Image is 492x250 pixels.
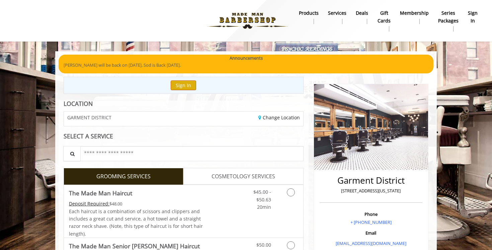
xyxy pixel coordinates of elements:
[323,8,351,26] a: ServicesServices
[64,133,304,139] div: SELECT A SERVICE
[299,9,319,17] b: products
[294,8,323,26] a: Productsproducts
[463,8,482,26] a: sign insign in
[256,242,271,248] span: $50.00
[356,9,368,17] b: Deals
[171,80,196,90] button: Sign In
[373,8,395,33] a: Gift cardsgift cards
[321,187,421,194] p: [STREET_ADDRESS][US_STATE]
[67,115,111,120] span: GARMENT DISTRICT
[378,9,391,24] b: gift cards
[351,8,373,26] a: DealsDeals
[321,231,421,235] h3: Email
[69,200,109,207] span: This service needs some Advance to be paid before we block your appointment
[350,219,392,225] a: + [PHONE_NUMBER]
[201,2,294,39] img: Made Man Barbershop logo
[64,62,428,69] p: [PERSON_NAME] will be back on [DATE]. Sod is Back [DATE].
[63,146,81,161] button: Service Search
[69,188,132,198] b: The Made Man Haircut
[336,240,406,246] a: [EMAIL_ADDRESS][DOMAIN_NAME]
[64,100,93,108] b: LOCATION
[230,55,263,62] b: Announcements
[468,9,478,24] b: sign in
[69,200,203,207] div: $48.00
[400,9,429,17] b: Membership
[253,189,271,202] span: $45.00 - $50.63
[257,204,271,210] span: 20min
[433,8,463,33] a: Series packagesSeries packages
[69,208,203,237] span: Each haircut is a combination of scissors and clippers and includes a great cut and service, a ho...
[321,176,421,185] h2: Garment District
[258,114,300,121] a: Change Location
[395,8,433,26] a: MembershipMembership
[96,172,151,181] span: GROOMING SERVICES
[212,172,275,181] span: COSMETOLOGY SERVICES
[321,212,421,216] h3: Phone
[438,9,459,24] b: Series packages
[328,9,346,17] b: Services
